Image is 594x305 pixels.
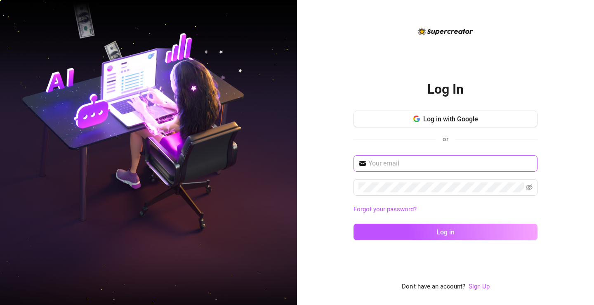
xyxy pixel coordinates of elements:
[427,81,464,98] h2: Log In
[354,206,417,213] a: Forgot your password?
[354,224,537,240] button: Log in
[469,283,490,290] a: Sign Up
[354,205,537,215] a: Forgot your password?
[526,184,533,191] span: eye-invisible
[368,158,533,168] input: Your email
[418,28,473,35] img: logo-BBDzfeDw.svg
[423,115,478,123] span: Log in with Google
[354,111,537,127] button: Log in with Google
[469,282,490,292] a: Sign Up
[436,228,455,236] span: Log in
[443,135,448,143] span: or
[402,282,465,292] span: Don't have an account?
